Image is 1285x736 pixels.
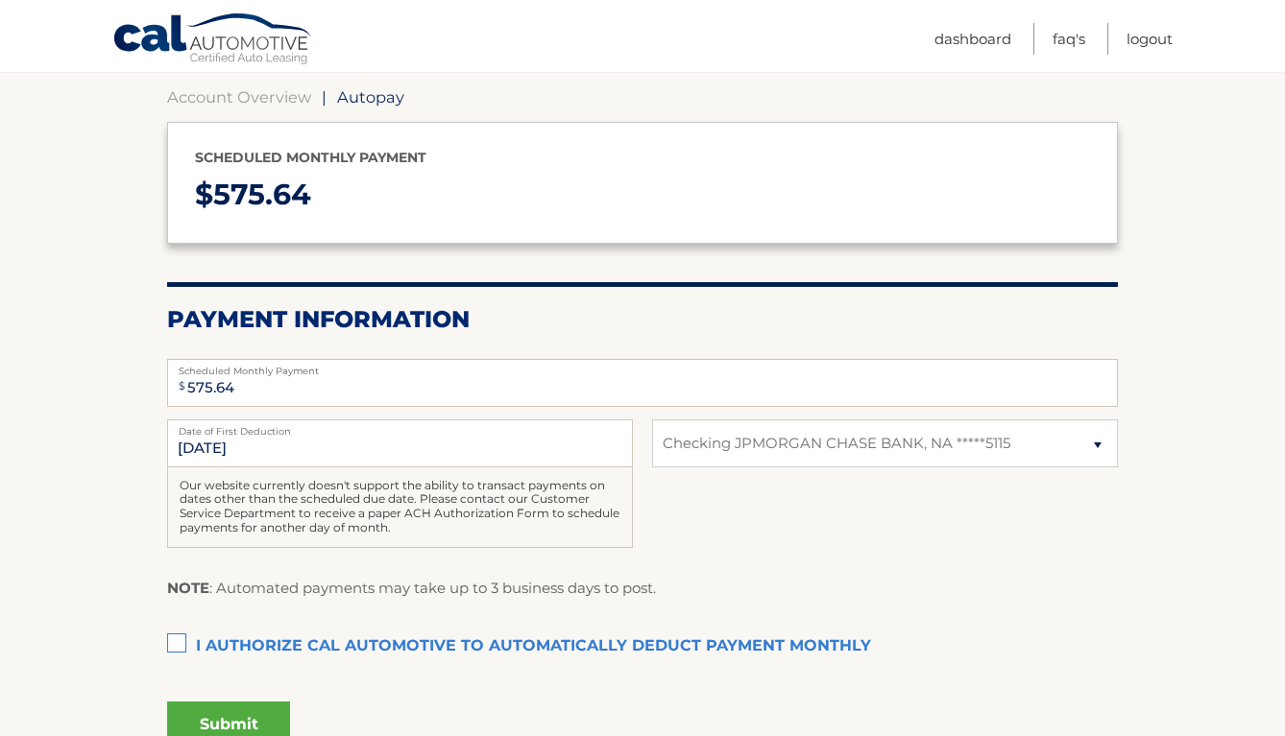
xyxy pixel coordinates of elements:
span: Autopay [337,87,404,107]
span: 575.64 [213,177,311,212]
label: I authorize cal automotive to automatically deduct payment monthly [167,628,1118,666]
p: : Automated payments may take up to 3 business days to post. [167,576,656,601]
a: FAQ's [1053,23,1085,55]
span: $ [173,365,191,408]
a: Account Overview [167,87,311,107]
h2: Payment Information [167,305,1118,334]
label: Scheduled Monthly Payment [167,359,1118,374]
a: Dashboard [934,23,1011,55]
strong: NOTE [167,579,209,597]
input: Payment Amount [167,359,1118,407]
input: Payment Date [167,419,633,467]
a: Cal Automotive [112,12,314,68]
span: | [322,87,327,107]
p: Scheduled monthly payment [195,146,1090,170]
p: $ [195,170,1090,221]
div: Our website currently doesn't support the ability to transact payments on dates other than the sc... [167,467,633,548]
label: Date of First Deduction [167,419,633,435]
a: Logout [1127,23,1173,55]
